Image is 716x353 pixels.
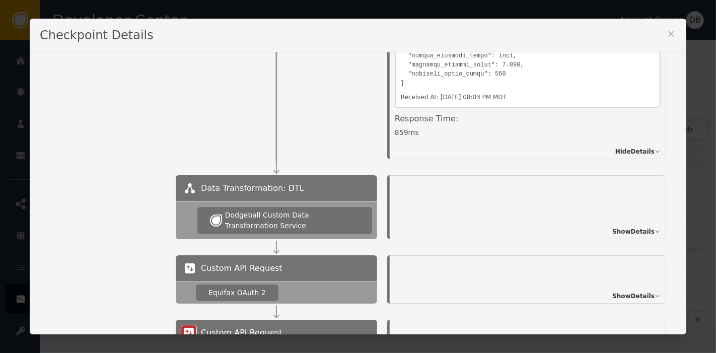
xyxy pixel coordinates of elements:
[208,288,266,298] div: Equifax OAuth 2
[401,93,507,102] div: Received At: [DATE] 08:03 PM MDT
[201,262,282,274] span: Custom API Request
[225,210,360,231] div: Dodgeball Custom Data Transformation Service
[612,227,655,236] span: Show Details
[395,113,661,127] div: Response Time:
[201,327,282,339] span: Custom API Request
[30,19,686,52] div: Checkpoint Details
[612,292,655,301] span: Show Details
[201,182,304,194] span: Data Transformation: DTL
[395,127,661,138] div: 859 ms
[615,147,655,156] span: Hide Details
